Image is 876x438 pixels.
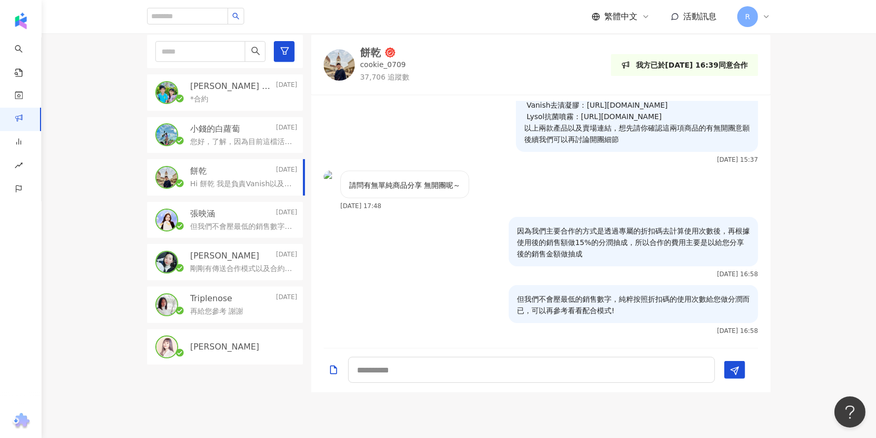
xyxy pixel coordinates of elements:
span: filter [280,46,289,56]
a: KOL Avatar餅乾cookie_070937,706 追蹤數 [324,47,409,82]
p: 我方已於[DATE] 16:39同意合作 [636,59,748,71]
p: [DATE] 17:48 [340,202,381,210]
p: [DATE] 16:58 [717,327,758,334]
img: KOL Avatar [156,124,177,145]
iframe: Help Scout Beacon - Open [834,396,866,428]
p: [DATE] [276,123,297,135]
span: 繁體中文 [604,11,638,22]
img: KOL Avatar [156,82,177,103]
button: Send [724,361,745,379]
img: KOL Avatar [324,49,355,81]
img: logo icon [12,12,29,29]
p: 小錢的白蘿蔔 [190,123,240,135]
p: Hi 映涵 我是負責Vanish以及Lysol的窗口[PERSON_NAME] 這次想開團合作的商品主要會是漬無蹤去漬凝膠以及來舒的抗菌噴霧 Vanish去漬凝膠：[URL][DOMAIN_NA... [524,65,750,145]
p: Triplenose [190,293,232,304]
span: 活動訊息 [683,11,716,21]
p: [DATE] 16:58 [717,270,758,278]
p: 張映涵 [190,208,215,220]
div: 餅乾 [360,47,381,58]
a: search [15,37,35,78]
img: KOL Avatar [324,171,336,183]
span: search [232,12,240,20]
p: [DATE] [276,81,297,92]
p: 再給您參考 謝謝 [190,306,243,317]
p: [DATE] [276,293,297,304]
p: 但我們不會壓最低的銷售數字，純粹按照折扣碼的使用次數給您做分潤而已，可以再參考看看配合模式! [190,222,293,232]
span: search [251,46,260,56]
p: 您好，了解，因為目前這檔活動還是會先以純分潤的方式合作，期待我們未來還會有合作的機會🙏 [190,137,293,147]
img: KOL Avatar [156,210,177,230]
p: 請問有無單純商品分享 無開團呢～ [349,179,460,191]
p: [PERSON_NAME] [190,250,259,262]
p: 餅乾 [190,165,207,177]
p: [DATE] [276,165,297,177]
p: 37,706 追蹤數 [360,72,409,83]
p: [DATE] [276,250,297,262]
span: rise [15,155,23,178]
span: R [745,11,750,22]
img: KOL Avatar [156,167,177,188]
img: chrome extension [11,413,31,430]
p: [DATE] [276,208,297,220]
img: KOL Avatar [156,252,177,273]
p: [PERSON_NAME] [190,341,259,353]
p: 但我們不會壓最低的銷售數字，純粹按照折扣碼的使用次數給您做分潤而已，可以再參考看看配合模式! [517,293,750,316]
img: KOL Avatar [156,337,177,357]
button: Add a file [328,357,339,382]
p: 因為我們主要合作的方式是透過專屬的折扣碼去計算使用次數後，再根據使用後的銷售額做15%的分潤抽成，所以合作的費用主要是以給您分享後的銷售金額做抽成 [517,225,750,260]
p: cookie_0709 [360,60,406,70]
p: [PERSON_NAME] and [PERSON_NAME] [190,81,274,92]
img: KOL Avatar [156,294,177,315]
p: Hi 餅乾 我是負責Vanish以及Lysol的窗口[PERSON_NAME] 這次想開團合作的商品主要會是漬無蹤去漬凝膠以及來舒的抗菌噴霧 Vanish去漬凝膠：[URL][DOMAIN_NA... [190,179,293,189]
p: 剛剛有傳送合作模式以及合約內容給您囉 後續合作模式上有任何疑問可以直接在這邊詢問! [190,264,293,274]
p: [DATE] 15:37 [717,156,758,163]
